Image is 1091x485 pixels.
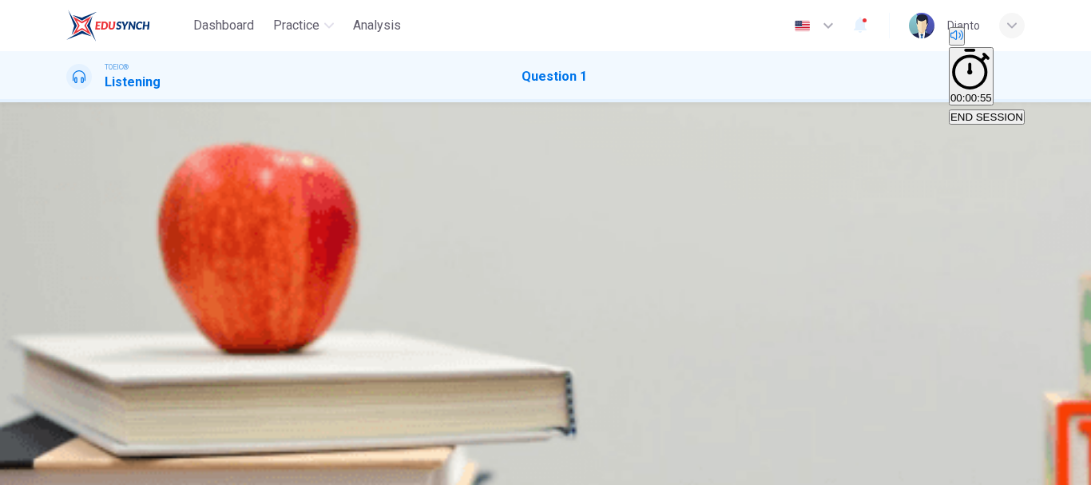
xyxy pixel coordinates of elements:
[267,11,340,40] button: Practice
[950,111,1023,123] span: END SESSION
[792,20,812,32] img: en
[193,16,254,35] span: Dashboard
[66,10,150,42] img: EduSynch logo
[522,67,587,86] h1: Question 1
[187,11,260,40] button: Dashboard
[949,47,994,106] button: 00:00:55
[950,92,992,104] span: 00:00:55
[947,16,980,35] div: Dianto
[949,47,1025,108] div: Hide
[105,62,129,73] span: TOEIC®
[949,109,1025,125] button: END SESSION
[909,13,934,38] img: Profile picture
[347,11,407,40] button: Analysis
[66,10,187,42] a: EduSynch logo
[105,73,161,92] h1: Listening
[353,16,401,35] span: Analysis
[273,16,319,35] span: Practice
[949,27,1025,47] div: Mute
